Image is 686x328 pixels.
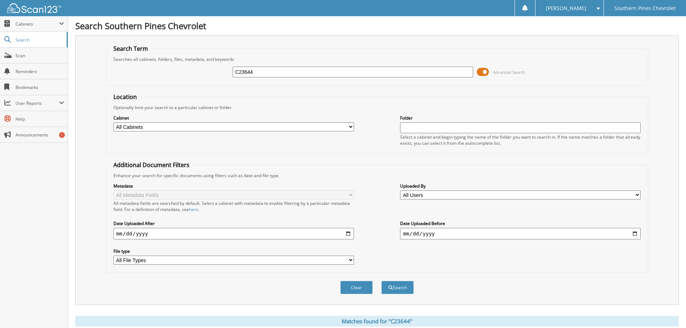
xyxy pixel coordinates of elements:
legend: Location [110,93,140,101]
span: Announcements [15,132,64,138]
label: Date Uploaded After [113,220,354,226]
label: File type [113,248,354,254]
label: Cabinet [113,115,354,121]
label: Uploaded By [400,183,641,189]
div: All metadata fields are searched by default. Select a cabinet with metadata to enable filtering b... [113,200,354,212]
span: Advanced Search [493,69,525,75]
span: Southern Pines Chevrolet [614,6,676,10]
span: User Reports [15,100,59,106]
span: Reminders [15,68,64,75]
div: Enhance your search for specific documents using filters such as date and file type. [110,172,644,179]
legend: Search Term [110,45,152,53]
span: [PERSON_NAME] [546,6,586,10]
legend: Additional Document Filters [110,161,193,169]
div: Select a cabinet and begin typing the name of the folder you want to search in. If the name match... [400,134,641,146]
span: Cabinets [15,21,59,27]
a: here [189,206,198,212]
label: Folder [400,115,641,121]
label: Date Uploaded Before [400,220,641,226]
span: Scan [15,53,64,59]
h1: Search Southern Pines Chevrolet [75,20,679,32]
div: Optionally limit your search to a particular cabinet or folder [110,104,644,111]
input: start [113,228,354,239]
div: 1 [59,132,65,138]
img: scan123-logo-white.svg [7,3,61,13]
div: Matches found for "C23644" [75,316,679,327]
span: Search [15,37,63,43]
input: end [400,228,641,239]
span: Help [15,116,64,122]
span: Bookmarks [15,84,64,90]
label: Metadata [113,183,354,189]
button: Clear [340,281,373,294]
button: Search [381,281,414,294]
div: Searches all cabinets, folders, files, metadata, and keywords [110,56,644,62]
